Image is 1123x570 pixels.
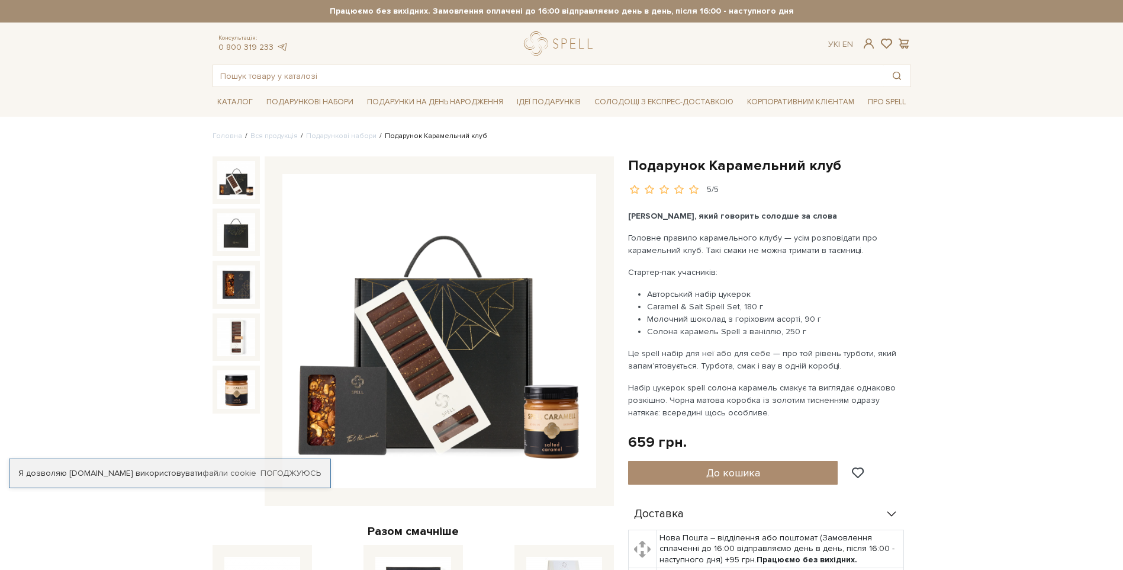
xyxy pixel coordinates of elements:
[706,466,760,479] span: До кошика
[217,318,255,356] img: Подарунок Карамельний клуб
[202,468,256,478] a: файли cookie
[742,93,859,111] a: Корпоративним клієнтам
[628,382,906,419] p: Набір цукерок spell солона карамель смакує та виглядає однаково розкішно. Чорна матова коробка із...
[512,93,585,111] a: Ідеї подарунків
[377,131,487,142] li: Подарунок Карамельний клуб
[213,65,883,87] input: Пошук товару у каталозі
[213,524,614,539] div: Разом смачніше
[213,6,911,17] strong: Працюємо без вихідних. Замовлення оплачені до 16:00 відправляємо день в день, після 16:00 - насту...
[217,213,255,251] img: Подарунок Карамельний клуб
[306,132,377,140] a: Подарункові набори
[217,370,255,408] img: Подарунок Карамельний клуб
[628,211,837,221] b: [PERSON_NAME], який говорить солодше за слова
[260,468,321,479] a: Погоджуюсь
[828,39,853,50] div: Ук
[883,65,910,87] button: Пошук товару у каталозі
[628,461,838,485] button: До кошика
[647,300,906,313] li: Caramel & Salt Spell Set, 180 г
[524,31,598,56] a: logo
[628,156,911,175] h1: Подарунок Карамельний клуб
[657,530,904,568] td: Нова Пошта – відділення або поштомат (Замовлення сплаченні до 16:00 відправляємо день в день, піс...
[213,93,258,111] a: Каталог
[217,265,255,303] img: Подарунок Карамельний клуб
[262,93,358,111] a: Подарункові набори
[628,347,906,372] p: Це spell набір для неї або для себе — про той рівень турботи, який запам’ятовується. Турбота, сма...
[647,325,906,338] li: Солона карамель Spell з ваніллю, 250 г
[647,313,906,325] li: Молочний шоколад з горіховим асорті, 90 г
[276,42,288,52] a: telegram
[628,232,906,257] p: Головне правило карамельного клубу — усім розповідати про карамельний клуб. Такі смаки не можна т...
[218,42,273,52] a: 0 800 319 233
[628,266,906,278] p: Стартер-пак учасників:
[757,555,857,565] b: Працюємо без вихідних.
[250,132,298,140] a: Вся продукція
[590,92,738,112] a: Солодощі з експрес-доставкою
[282,174,596,488] img: Подарунок Карамельний клуб
[634,509,684,520] span: Доставка
[217,161,255,199] img: Подарунок Карамельний клуб
[647,288,906,300] li: Авторський набір цукерок
[838,39,840,49] span: |
[707,184,719,196] div: 5/5
[362,93,508,111] a: Подарунки на День народження
[628,433,687,451] div: 659 грн.
[213,132,242,140] a: Головна
[9,468,330,479] div: Я дозволяю [DOMAIN_NAME] використовувати
[218,34,288,42] span: Консультація:
[842,39,853,49] a: En
[863,93,910,111] a: Про Spell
